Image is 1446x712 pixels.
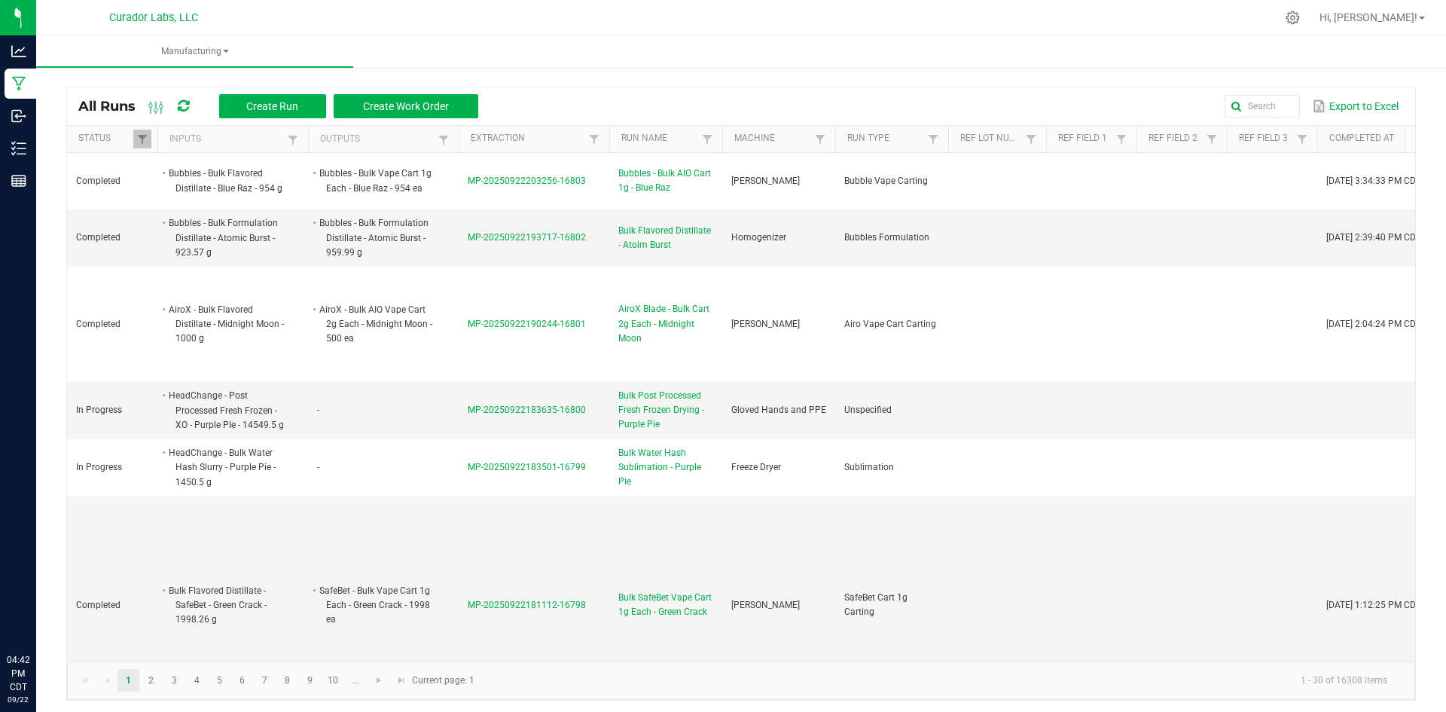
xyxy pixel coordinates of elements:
[468,405,586,415] span: MP-20250922183635-16800
[308,126,459,153] th: Outputs
[345,669,367,692] a: Page 11
[1293,130,1311,148] a: Filter
[1112,130,1130,148] a: Filter
[231,669,253,692] a: Page 6
[1022,130,1040,148] a: Filter
[698,130,716,148] a: Filter
[276,669,298,692] a: Page 8
[78,133,133,145] a: StatusSortable
[7,694,29,705] p: 09/22
[76,232,120,243] span: Completed
[618,224,713,252] span: Bulk Flavored Distillate - Atoim Burst
[468,319,586,329] span: MP-20250922190244-16801
[844,592,908,617] span: SafeBet Cart 1g Carting
[1225,95,1300,118] input: Search
[395,674,407,686] span: Go to the last page
[1058,133,1112,145] a: Ref Field 1Sortable
[163,669,185,692] a: Page 3
[322,669,344,692] a: Page 10
[166,388,285,432] li: HeadChange - Post Processed Fresh Frozen - XO - Purple PIe - 14549.5 g
[731,176,800,186] span: [PERSON_NAME]
[76,405,122,415] span: In Progress
[731,232,786,243] span: Homogenizer
[133,130,151,148] a: Filter
[78,93,490,119] div: All Runs
[731,405,826,415] span: Gloved Hands and PPE
[1319,11,1417,23] span: Hi, [PERSON_NAME]!
[368,669,390,692] a: Go to the next page
[76,176,120,186] span: Completed
[1239,133,1292,145] a: Ref Field 3Sortable
[36,45,353,58] span: Manufacturing
[618,446,713,490] span: Bulk Water Hash Sublimation - Purple Pie
[731,600,800,610] span: [PERSON_NAME]
[1203,130,1221,148] a: Filter
[390,669,412,692] a: Go to the last page
[76,462,122,472] span: In Progress
[11,141,26,156] inline-svg: Inventory
[844,319,936,329] span: Airo Vape Cart Carting
[960,133,1021,145] a: Ref Lot NumberSortable
[468,232,586,243] span: MP-20250922193717-16802
[209,669,230,692] a: Page 5
[76,600,120,610] span: Completed
[1326,232,1421,243] span: [DATE] 2:39:40 PM CDT
[334,94,478,118] button: Create Work Order
[284,130,302,149] a: Filter
[317,302,436,347] li: AiroX - Bulk AIO Vape Cart 2g Each - Midnight Moon - 500 ea
[166,166,285,195] li: Bubbles - Bulk Flavored Distillate - Blue Raz - 954 g
[36,36,353,68] a: Manufacturing
[317,215,436,260] li: Bubbles - Bulk Formulation Distillate - Atomic Burst - 959.99 g
[308,382,459,439] td: -
[166,583,285,628] li: Bulk Flavored Distillate - SafeBet - Green Crack - 1998.26 g
[734,133,810,145] a: MachineSortable
[317,583,436,628] li: SafeBet - Bulk Vape Cart 1g Each - Green Crack - 1998 ea
[1326,176,1421,186] span: [DATE] 3:34:33 PM CDT
[11,76,26,91] inline-svg: Manufacturing
[11,44,26,59] inline-svg: Analytics
[435,130,453,149] a: Filter
[924,130,942,148] a: Filter
[11,108,26,124] inline-svg: Inbound
[363,100,449,112] span: Create Work Order
[76,319,120,329] span: Completed
[468,462,586,472] span: MP-20250922183501-16799
[471,133,584,145] a: ExtractionSortable
[1283,11,1302,25] div: Manage settings
[618,167,713,195] span: Bubbles - Bulk AIO Cart 1g - Blue Raz
[618,302,713,346] span: AiroX Blade - Bulk Cart 2g Each - Midnight Moon
[308,439,459,497] td: -
[186,669,208,692] a: Page 4
[618,591,713,619] span: Bulk SafeBet Vape Cart 1g Each - Green Crack
[11,173,26,188] inline-svg: Reports
[847,133,923,145] a: Run TypeSortable
[844,462,894,472] span: Sublimation
[731,462,781,472] span: Freeze Dryer
[166,445,285,490] li: HeadChange - Bulk Water Hash Slurry - Purple Pie - 1450.5 g
[1326,319,1421,329] span: [DATE] 2:04:24 PM CDT
[246,100,298,112] span: Create Run
[844,232,929,243] span: Bubbles Formulation
[7,653,29,694] p: 04:42 PM CDT
[468,176,586,186] span: MP-20250922203256-16803
[299,669,321,692] a: Page 9
[109,11,198,24] span: Curador Labs, LLC
[67,662,1415,700] kendo-pager: Current page: 1
[117,669,139,692] a: Page 1
[166,302,285,347] li: AiroX - Bulk Flavored Distillate - Midnight Moon - 1000 g
[484,668,1399,693] kendo-pager-info: 1 - 30 of 16308 items
[1326,600,1421,610] span: [DATE] 1:12:25 PM CDT
[468,600,586,610] span: MP-20250922181112-16798
[219,94,326,118] button: Create Run
[254,669,276,692] a: Page 7
[621,133,697,145] a: Run NameSortable
[1309,93,1402,119] button: Export to Excel
[618,389,713,432] span: Bulk Post Processed Fresh Frozen Drying - Purple Pie
[373,674,385,686] span: Go to the next page
[157,126,308,153] th: Inputs
[166,215,285,260] li: Bubbles - Bulk Formulation Distillate - Atomic Burst - 923.57 g
[585,130,603,148] a: Filter
[317,166,436,195] li: Bubbles - Bulk Vape Cart 1g Each - Blue Raz - 954 ea
[844,176,928,186] span: Bubble Vape Carting
[140,669,162,692] a: Page 2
